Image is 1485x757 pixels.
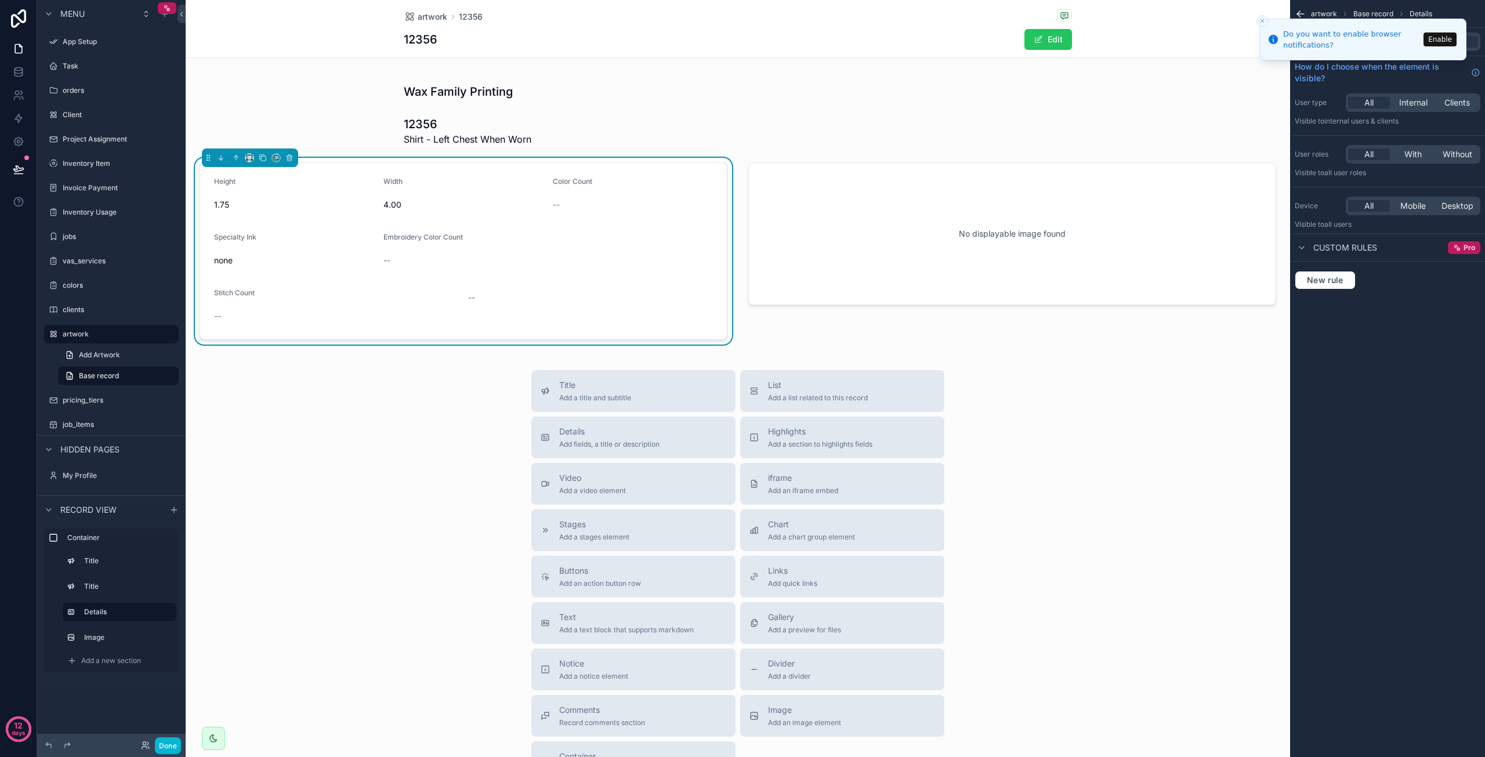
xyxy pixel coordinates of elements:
button: New rule [1295,271,1356,289]
span: Add an iframe embed [768,486,838,495]
a: Task [44,57,179,75]
a: Add Artwork [58,346,179,364]
span: With [1404,148,1422,160]
span: New rule [1302,275,1348,285]
span: -- [214,310,221,322]
label: vas_services [63,256,176,266]
a: Base record [58,367,179,385]
p: Visible to [1295,117,1480,126]
span: Without [1443,148,1472,160]
span: Custom rules [1313,242,1377,253]
a: Inventory Usage [44,203,179,222]
span: Height [214,177,236,186]
label: Inventory Usage [63,208,176,217]
button: ButtonsAdd an action button row [531,556,736,597]
span: Internal users & clients [1324,117,1399,125]
span: All [1364,97,1374,108]
button: Edit [1024,29,1072,50]
span: Add a section to highlights fields [768,440,872,449]
label: Title [84,556,172,566]
span: Add a new section [81,656,141,665]
span: Clients [1444,97,1470,108]
span: Add a preview for files [768,625,841,635]
a: Invoice Payment [44,179,179,197]
label: clients [63,305,176,314]
label: Device [1295,201,1341,211]
span: Mobile [1400,200,1426,212]
label: My Profile [63,471,176,480]
span: Embroidery Color Count [383,233,463,241]
a: job_items [44,415,179,434]
label: Project Assignment [63,135,176,144]
a: vas_services [44,252,179,270]
span: none [214,255,374,266]
span: 12356 [459,11,483,23]
button: NoticeAdd a notice element [531,649,736,690]
span: Image [768,704,841,716]
button: VideoAdd a video element [531,463,736,505]
span: 1.75 [214,199,374,211]
button: Enable [1424,32,1457,46]
label: App Setup [63,37,176,46]
span: Buttons [559,565,641,577]
button: DividerAdd a divider [740,649,944,690]
label: pricing_tiers [63,396,176,405]
button: CommentsRecord comments section [531,695,736,737]
span: Video [559,472,626,484]
span: Add Artwork [79,350,120,360]
span: Notice [559,658,628,669]
span: Add a list related to this record [768,393,868,403]
span: Add an action button row [559,579,641,588]
p: 12 [14,720,23,731]
a: colors [44,276,179,295]
a: Inventory Item [44,154,179,173]
label: Invoice Payment [63,183,176,193]
span: Highlights [768,426,872,437]
label: jobs [63,232,176,241]
button: Close toast [1256,15,1268,27]
button: ListAdd a list related to this record [740,370,944,412]
button: GalleryAdd a preview for files [740,602,944,644]
label: User roles [1295,150,1341,159]
label: colors [63,281,176,290]
button: LinksAdd quick links [740,556,944,597]
a: Project Assignment [44,130,179,148]
span: All user roles [1324,168,1366,177]
button: ImageAdd an image element [740,695,944,737]
button: StagesAdd a stages element [531,509,736,551]
label: Container [67,533,174,542]
button: TitleAdd a title and subtitle [531,370,736,412]
button: iframeAdd an iframe embed [740,463,944,505]
button: ChartAdd a chart group element [740,509,944,551]
span: 4.00 [383,199,544,211]
a: orders [44,81,179,100]
span: Add a notice element [559,672,628,681]
span: -- [468,292,475,303]
label: Inventory Item [63,159,176,168]
label: Title [84,582,172,591]
span: Add fields, a title or description [559,440,660,449]
span: Base record [1353,9,1393,19]
span: Add a stages element [559,533,629,542]
span: Add a divider [768,672,811,681]
label: User type [1295,98,1341,107]
span: Internal [1399,97,1428,108]
span: Add a text block that supports markdown [559,625,694,635]
span: Hidden pages [60,444,119,455]
p: Visible to [1295,168,1480,178]
div: Do you want to enable browser notifications? [1283,28,1420,51]
a: artwork [404,11,447,23]
span: Divider [768,658,811,669]
button: TextAdd a text block that supports markdown [531,602,736,644]
span: Gallery [768,611,841,623]
span: All [1364,148,1374,160]
span: Specialty Ink [214,233,256,241]
span: Base record [79,371,119,381]
span: Title [559,379,631,391]
span: All [1364,200,1374,212]
label: artwork [63,329,172,339]
span: iframe [768,472,838,484]
label: orders [63,86,176,95]
label: Client [63,110,176,119]
span: all users [1324,220,1352,229]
